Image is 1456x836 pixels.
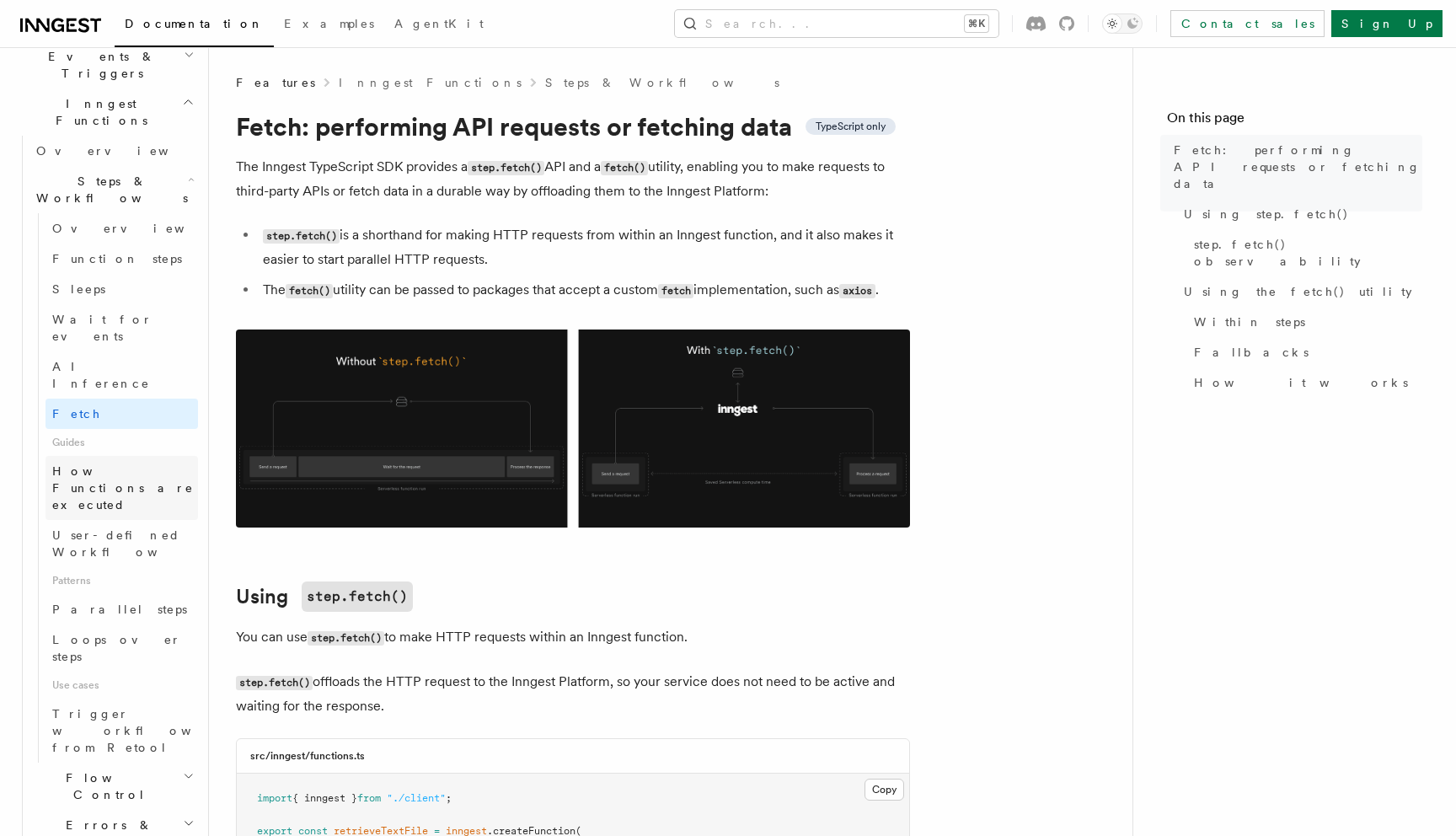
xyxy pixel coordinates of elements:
a: Sign Up [1331,10,1443,37]
span: Within steps [1194,313,1305,330]
code: step.fetch() [302,581,413,612]
code: step.fetch() [236,676,313,690]
a: Trigger workflows from Retool [45,699,198,763]
button: Events & Triggers [13,41,198,88]
span: AgentKit [394,17,484,30]
span: from [357,792,381,804]
span: Flow Control [29,769,183,803]
span: import [257,792,292,804]
span: "./client" [387,792,446,804]
a: Loops over steps [45,624,198,672]
span: How it works [1194,374,1408,391]
code: step.fetch() [468,161,544,175]
img: Using Fetch offloads the HTTP request to the Inngest Platform [236,330,910,528]
span: Overview [52,222,226,235]
div: Steps & Workflows [29,213,198,763]
code: step.fetch() [263,229,340,244]
span: Guides [45,429,198,456]
span: Wait for events [52,313,153,343]
a: User-defined Workflows [45,520,198,567]
button: Copy [864,779,904,801]
span: Fetch [52,407,101,421]
a: Using the fetch() utility [1177,276,1422,307]
code: fetch() [601,161,648,175]
button: Steps & Workflows [29,166,198,213]
a: How it works [1187,367,1422,398]
a: Wait for events [45,304,198,351]
code: axios [839,284,875,298]
code: step.fetch() [308,631,384,646]
a: Inngest Functions [339,74,522,91]
h1: Fetch: performing API requests or fetching data [236,111,910,142]
a: AgentKit [384,5,494,46]
span: Fetch: performing API requests or fetching data [1174,142,1422,192]
span: Fallbacks [1194,344,1309,361]
span: Using step.fetch() [1184,206,1349,222]
a: Documentation [115,5,274,47]
a: Function steps [45,244,198,274]
a: Fetch [45,399,198,429]
a: Usingstep.fetch() [236,581,413,612]
button: Inngest Functions [13,88,198,136]
p: The Inngest TypeScript SDK provides a API and a utility, enabling you to make requests to third-p... [236,155,910,203]
li: The utility can be passed to packages that accept a custom implementation, such as . [258,278,910,303]
span: step.fetch() observability [1194,236,1422,270]
span: Overview [36,144,210,158]
a: Parallel steps [45,594,198,624]
span: Patterns [45,567,198,594]
h3: src/inngest/functions.ts [250,749,365,763]
a: AI Inference [45,351,198,399]
a: Steps & Workflows [545,74,779,91]
span: Examples [284,17,374,30]
a: Overview [29,136,198,166]
span: Function steps [52,252,182,265]
a: Fallbacks [1187,337,1422,367]
a: How Functions are executed [45,456,198,520]
button: Search...⌘K [675,10,998,37]
span: Steps & Workflows [29,173,188,206]
li: is a shorthand for making HTTP requests from within an Inngest function, and it also makes it eas... [258,223,910,271]
button: Toggle dark mode [1102,13,1143,34]
span: How Functions are executed [52,464,194,512]
a: step.fetch() observability [1187,229,1422,276]
a: Sleeps [45,274,198,304]
span: Parallel steps [52,603,187,616]
p: offloads the HTTP request to the Inngest Platform, so your service does not need to be active and... [236,670,910,718]
a: Examples [274,5,384,46]
a: Overview [45,213,198,244]
span: Documentation [125,17,264,30]
p: You can use to make HTTP requests within an Inngest function. [236,625,910,650]
span: Inngest Functions [13,95,182,129]
code: fetch [658,284,693,298]
a: Contact sales [1170,10,1325,37]
span: Loops over steps [52,633,181,663]
span: User-defined Workflows [52,528,204,559]
h4: On this page [1167,108,1422,135]
a: Fetch: performing API requests or fetching data [1167,135,1422,199]
kbd: ⌘K [965,15,988,32]
a: Using step.fetch() [1177,199,1422,229]
span: ; [446,792,452,804]
span: Events & Triggers [13,48,184,82]
span: Features [236,74,315,91]
span: { inngest } [292,792,357,804]
span: TypeScript only [816,120,886,133]
span: AI Inference [52,360,150,390]
button: Flow Control [29,763,198,810]
span: Trigger workflows from Retool [52,707,238,754]
a: Within steps [1187,307,1422,337]
span: Use cases [45,672,198,699]
span: Sleeps [52,282,105,296]
span: Using the fetch() utility [1184,283,1412,300]
code: fetch() [286,284,333,298]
